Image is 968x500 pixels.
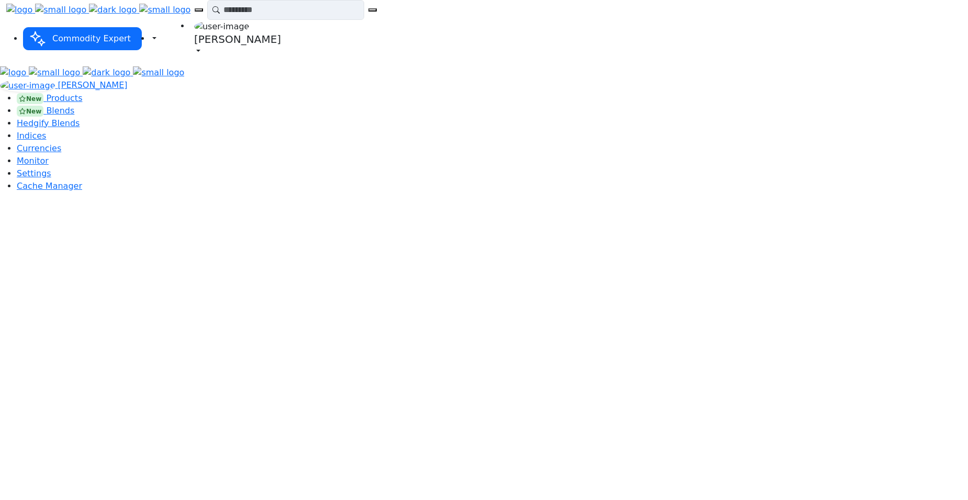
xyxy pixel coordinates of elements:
[194,20,249,33] img: user-image
[23,27,142,50] button: Commodity Expert
[17,93,43,104] div: New
[89,5,190,15] a: dark logo small logo
[6,4,32,16] img: logo
[58,80,128,90] span: [PERSON_NAME]
[17,118,80,128] a: Hedgify Blends
[46,93,82,103] span: Products
[17,181,82,191] a: Cache Manager
[17,168,51,178] a: Settings
[83,66,130,79] img: dark logo
[139,4,190,16] img: small logo
[6,5,89,15] a: logo small logo
[17,143,61,153] a: Currencies
[89,4,137,16] img: dark logo
[29,66,80,79] img: small logo
[35,4,86,16] img: small logo
[17,93,82,103] a: New Products
[83,67,184,77] a: dark logo small logo
[46,106,74,116] span: Blends
[190,20,285,58] a: user-image [PERSON_NAME]
[17,156,49,166] a: Monitor
[17,106,74,116] a: New Blends
[23,33,142,43] a: Commodity Expert
[194,33,281,46] h5: [PERSON_NAME]
[17,131,46,141] a: Indices
[48,29,135,48] span: Commodity Expert
[133,66,184,79] img: small logo
[17,106,43,116] div: New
